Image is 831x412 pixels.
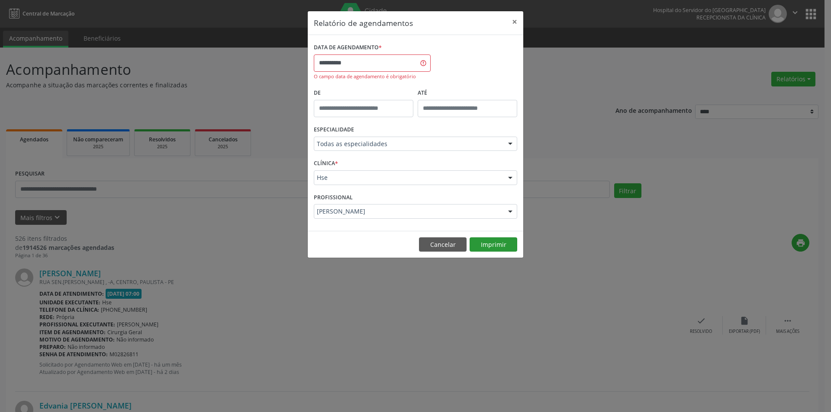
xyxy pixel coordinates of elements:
button: Imprimir [470,237,517,252]
span: Todas as especialidades [317,140,499,148]
span: Hse [317,173,499,182]
label: CLÍNICA [314,157,338,170]
label: De [314,86,413,100]
div: O campo data de agendamento é obrigatório [314,73,431,80]
label: ATÉ [418,86,517,100]
button: Close [506,11,523,32]
label: DATA DE AGENDAMENTO [314,41,382,54]
h5: Relatório de agendamentos [314,17,413,29]
label: ESPECIALIDADE [314,123,354,137]
label: PROFISSIONAL [314,191,353,204]
span: [PERSON_NAME] [317,207,499,216]
button: Cancelar [419,237,467,252]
